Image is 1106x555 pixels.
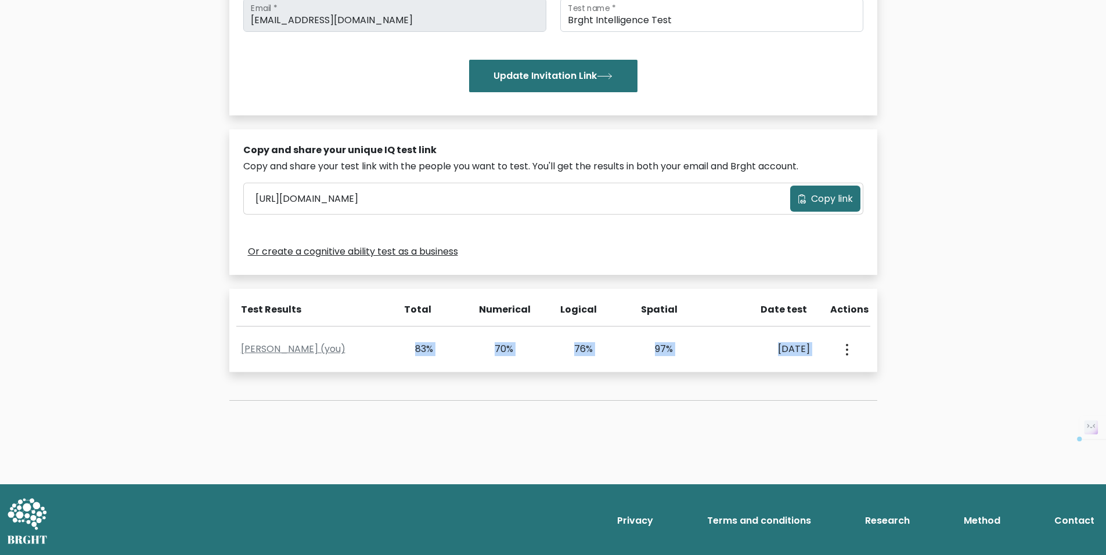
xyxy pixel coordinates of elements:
[469,60,637,92] button: Update Invitation Link
[243,143,863,157] div: Copy and share your unique IQ test link
[243,159,863,173] div: Copy and share your test link with the people you want to test. You'll get the results in both yo...
[860,509,914,532] a: Research
[790,186,860,212] button: Copy link
[560,342,593,356] div: 76%
[640,342,673,356] div: 97%
[722,303,816,317] div: Date test
[401,342,434,356] div: 83%
[720,342,810,356] div: [DATE]
[241,303,384,317] div: Test Results
[398,303,432,317] div: Total
[959,509,1005,532] a: Method
[248,245,458,259] a: Or create a cognitive ability test as a business
[1050,509,1099,532] a: Contact
[811,192,853,206] span: Copy link
[560,303,594,317] div: Logical
[241,342,345,356] a: [PERSON_NAME] (you)
[479,303,513,317] div: Numerical
[702,509,816,532] a: Terms and conditions
[830,303,870,317] div: Actions
[641,303,675,317] div: Spatial
[480,342,513,356] div: 70%
[613,509,658,532] a: Privacy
